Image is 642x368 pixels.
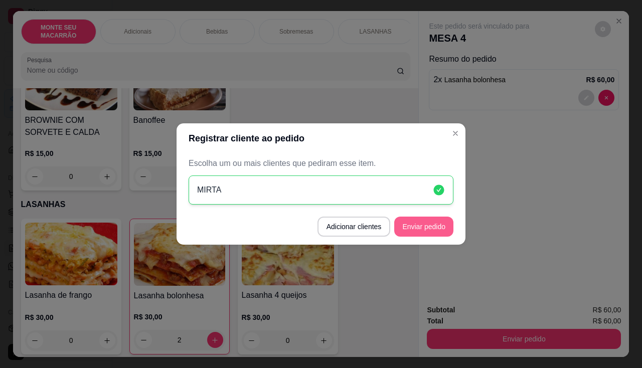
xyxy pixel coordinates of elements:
button: Adicionar clientes [317,217,391,237]
button: Close [447,125,463,141]
button: Enviar pedido [394,217,453,237]
p: MIRTA [197,184,221,196]
p: Escolha um ou mais clientes que pediram esse item. [189,157,453,169]
header: Registrar cliente ao pedido [177,123,465,153]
